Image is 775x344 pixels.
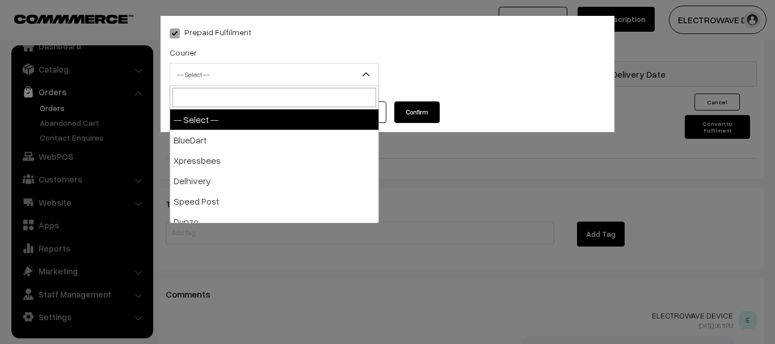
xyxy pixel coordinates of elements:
li: BlueDart [170,130,378,150]
li: Dunzo [170,211,378,232]
li: Xpressbees [170,150,378,171]
label: Prepaid Fulfilment [170,26,251,38]
button: Confirm [394,101,440,123]
label: Courier [170,46,197,58]
span: -- Select -- [170,65,378,84]
li: Speed Post [170,191,378,211]
li: Delhivery [170,171,378,191]
li: -- Select -- [170,109,378,130]
span: -- Select -- [170,63,379,86]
